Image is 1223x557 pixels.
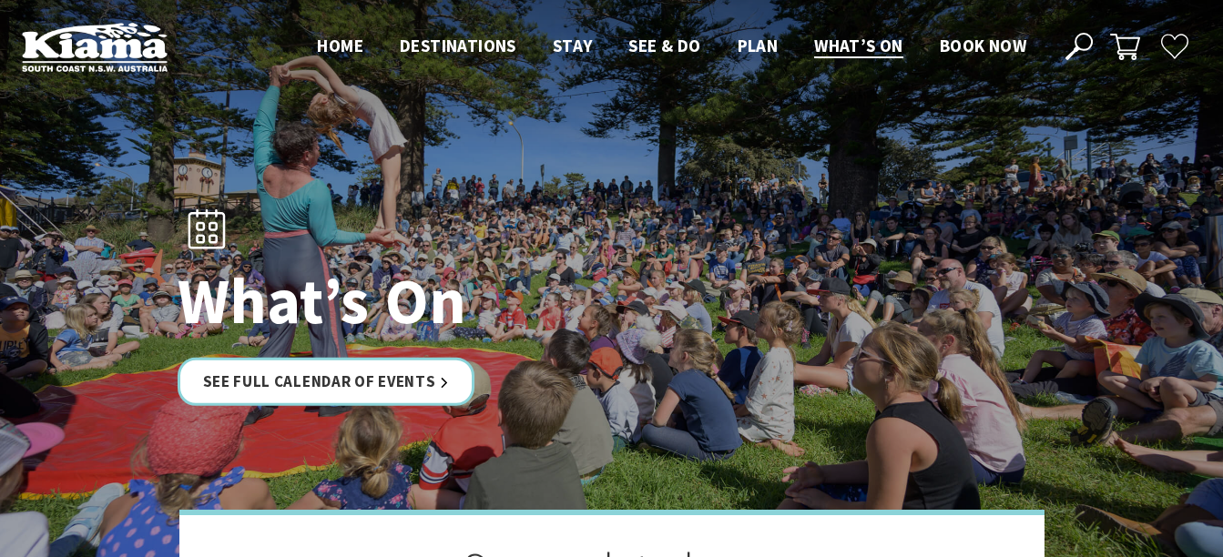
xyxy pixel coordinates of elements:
span: Book now [940,35,1026,56]
span: See & Do [628,35,700,56]
nav: Main Menu [299,32,1045,62]
img: Kiama Logo [22,22,168,72]
h1: What’s On [178,266,692,336]
a: See Full Calendar of Events [178,358,475,406]
span: What’s On [814,35,903,56]
span: Home [317,35,363,56]
span: Stay [553,35,593,56]
span: Destinations [400,35,516,56]
span: Plan [738,35,779,56]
